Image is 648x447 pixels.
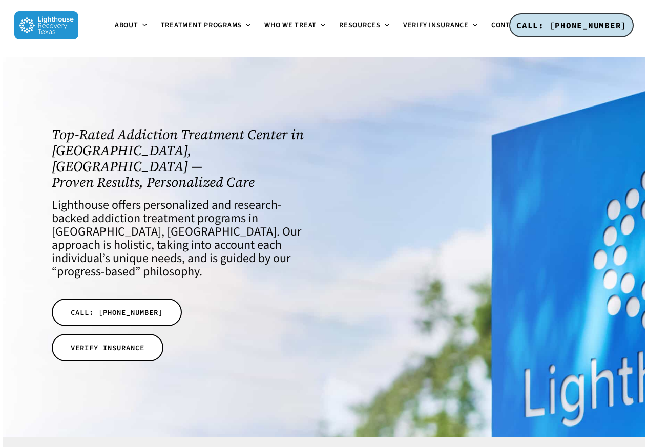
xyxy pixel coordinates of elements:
span: Contact [491,20,523,30]
a: progress-based [57,263,135,281]
span: Resources [339,20,381,30]
a: Contact [485,22,539,30]
img: Lighthouse Recovery Texas [14,11,78,39]
h4: Lighthouse offers personalized and research-backed addiction treatment programs in [GEOGRAPHIC_DA... [52,199,313,279]
a: CALL: [PHONE_NUMBER] [52,299,182,326]
span: Treatment Programs [161,20,242,30]
a: Who We Treat [258,22,333,30]
a: CALL: [PHONE_NUMBER] [509,13,634,38]
span: Who We Treat [264,20,317,30]
a: VERIFY INSURANCE [52,334,163,361]
span: Verify Insurance [403,20,469,30]
span: About [115,20,138,30]
span: CALL: [PHONE_NUMBER] [516,20,626,30]
a: Treatment Programs [155,22,259,30]
h1: Top-Rated Addiction Treatment Center in [GEOGRAPHIC_DATA], [GEOGRAPHIC_DATA] — Proven Results, Pe... [52,127,313,190]
a: Verify Insurance [397,22,485,30]
a: About [109,22,155,30]
span: VERIFY INSURANCE [71,343,144,353]
a: Resources [333,22,397,30]
span: CALL: [PHONE_NUMBER] [71,307,163,317]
